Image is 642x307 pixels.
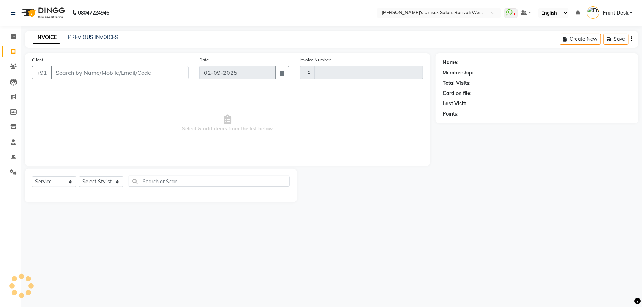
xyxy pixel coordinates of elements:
a: INVOICE [33,31,60,44]
button: Save [604,34,629,45]
div: Total Visits: [443,79,471,87]
button: Create New [560,34,601,45]
button: +91 [32,66,52,79]
input: Search or Scan [129,176,290,187]
img: logo [18,3,67,23]
div: Card on file: [443,90,472,97]
label: Date [199,57,209,63]
a: PREVIOUS INVOICES [68,34,118,40]
label: Invoice Number [300,57,331,63]
span: Front Desk [603,9,629,17]
span: Select & add items from the list below [32,88,423,159]
input: Search by Name/Mobile/Email/Code [51,66,189,79]
img: Front Desk [587,6,599,19]
b: 08047224946 [78,3,109,23]
div: Last Visit: [443,100,466,107]
label: Client [32,57,43,63]
div: Name: [443,59,459,66]
div: Membership: [443,69,474,77]
div: Points: [443,110,459,118]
